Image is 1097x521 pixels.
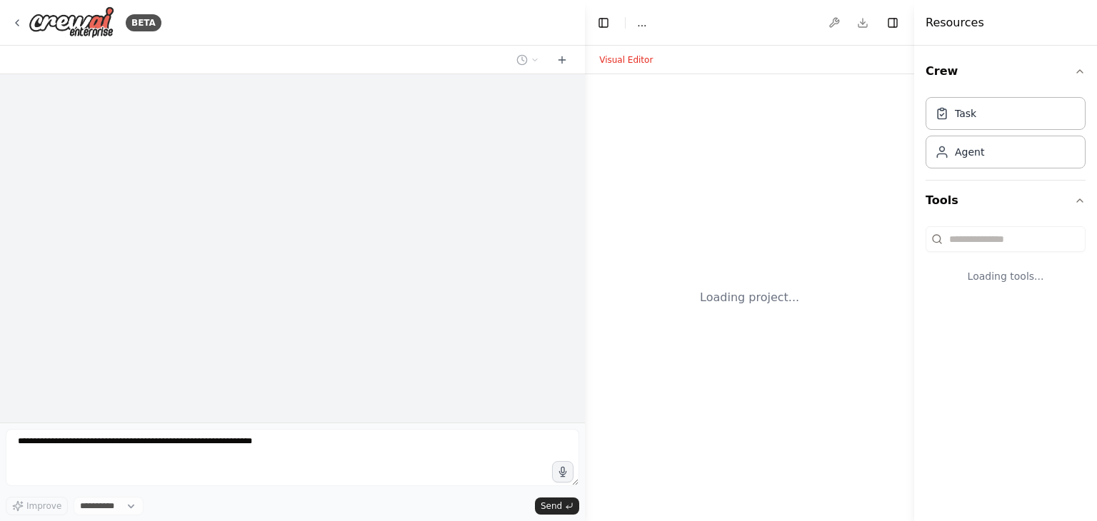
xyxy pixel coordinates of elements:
div: BETA [126,14,161,31]
span: Send [541,500,562,512]
button: Tools [926,181,1086,221]
span: ... [637,16,646,30]
button: Crew [926,51,1086,91]
nav: breadcrumb [637,16,646,30]
div: Loading project... [700,289,799,306]
button: Improve [6,497,68,515]
button: Visual Editor [591,51,661,69]
div: Task [955,106,976,121]
div: Tools [926,221,1086,306]
button: Switch to previous chat [511,51,545,69]
button: Send [535,497,579,515]
div: Loading tools... [926,258,1086,295]
div: Agent [955,145,984,159]
button: Hide left sidebar [593,13,613,33]
button: Hide right sidebar [883,13,903,33]
img: Logo [29,6,114,39]
span: Improve [26,500,61,512]
div: Crew [926,91,1086,180]
button: Start a new chat [551,51,573,69]
button: Click to speak your automation idea [552,461,573,482]
h4: Resources [926,14,984,31]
